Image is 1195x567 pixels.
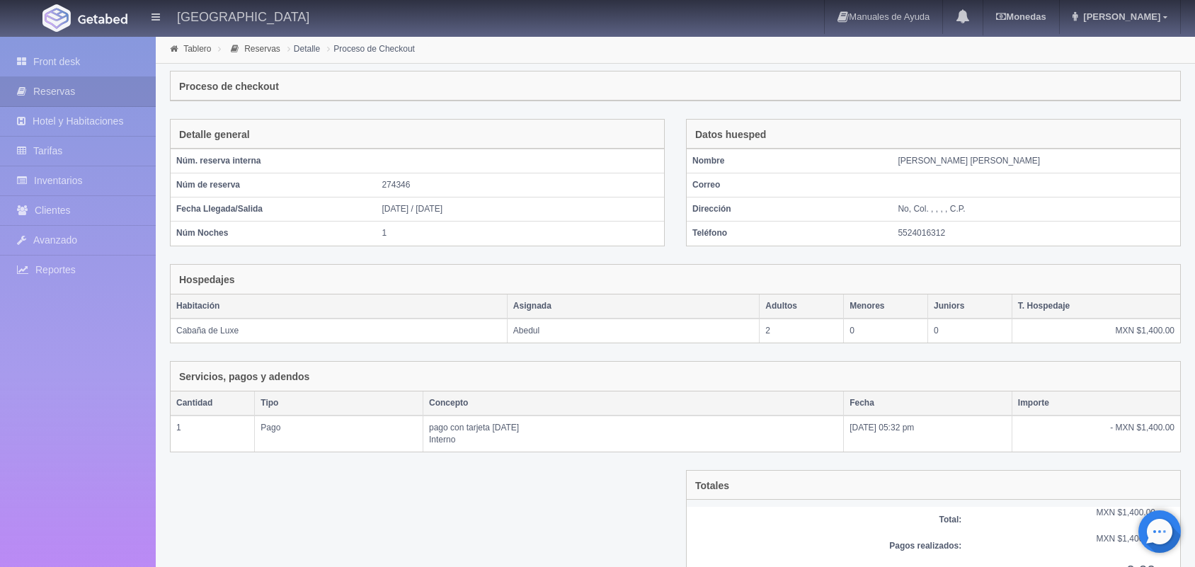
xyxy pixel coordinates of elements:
th: Dirección [687,197,892,222]
td: 0 [844,319,928,343]
li: Proceso de Checkout [324,42,418,55]
b: Total: [939,515,961,525]
b: Monedas [996,11,1046,22]
h4: Hospedajes [179,275,235,285]
h4: Detalle general [179,130,250,140]
h4: Servicios, pagos y adendos [179,372,309,382]
th: Cantidad [171,391,255,416]
th: Habitación [171,294,507,319]
td: Cabaña de Luxe [171,319,507,343]
th: Correo [687,173,892,197]
td: 5524016312 [892,222,1180,246]
th: Fecha Llegada/Salida [171,197,376,222]
img: Getabed [42,4,71,32]
th: Núm. reserva interna [171,149,376,173]
div: MXN $1,400.00 [972,533,1166,545]
span: [PERSON_NAME] [1080,11,1160,22]
a: Reservas [244,44,280,54]
th: Juniors [927,294,1012,319]
th: Asignada [507,294,760,319]
th: Importe [1012,391,1180,416]
td: [PERSON_NAME] [PERSON_NAME] [892,149,1180,173]
td: No, Col. , , , , C.P. [892,197,1180,222]
td: Pago [255,416,423,452]
td: [DATE] / [DATE] [376,197,664,222]
td: 1 [376,222,664,246]
td: MXN $1,400.00 [1012,319,1180,343]
th: Concepto [423,391,843,416]
th: Menores [844,294,928,319]
th: Tipo [255,391,423,416]
th: Núm Noches [171,222,376,246]
td: pago con tarjeta [DATE] Interno [423,416,843,452]
th: Fecha [844,391,1012,416]
img: Getabed [78,13,127,24]
th: T. Hospedaje [1012,294,1180,319]
h4: Datos huesped [695,130,766,140]
td: 0 [927,319,1012,343]
td: 1 [171,416,255,452]
td: - MXN $1,400.00 [1012,416,1180,452]
h4: Proceso de checkout [179,81,279,92]
th: Núm de reserva [171,173,376,197]
div: MXN $1,400.00 [972,507,1166,519]
th: Teléfono [687,222,892,246]
td: 2 [760,319,844,343]
h4: [GEOGRAPHIC_DATA] [177,7,309,25]
li: Detalle [284,42,324,55]
th: Adultos [760,294,844,319]
a: Tablero [183,44,211,54]
h4: Totales [695,481,729,491]
td: 274346 [376,173,664,197]
th: Nombre [687,149,892,173]
b: Pagos realizados: [889,541,961,551]
td: Abedul [507,319,760,343]
td: [DATE] 05:32 pm [844,416,1012,452]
